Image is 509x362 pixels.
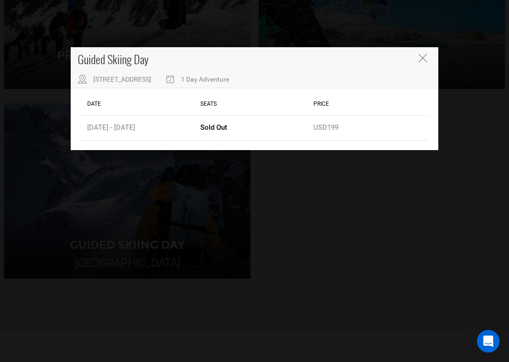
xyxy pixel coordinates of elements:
[311,93,424,115] div: Price
[311,116,424,140] div: USD199
[200,123,227,133] sold: Sold Out
[477,330,500,353] div: Open Intercom Messenger
[93,76,151,83] span: [STREET_ADDRESS]
[198,93,311,115] div: Seats
[85,93,198,115] div: Date
[181,76,229,83] span: 1 Day Adventure
[78,51,148,67] span: Guided Skiing Day
[85,116,198,140] div: [DATE] - [DATE]
[419,54,429,64] button: Close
